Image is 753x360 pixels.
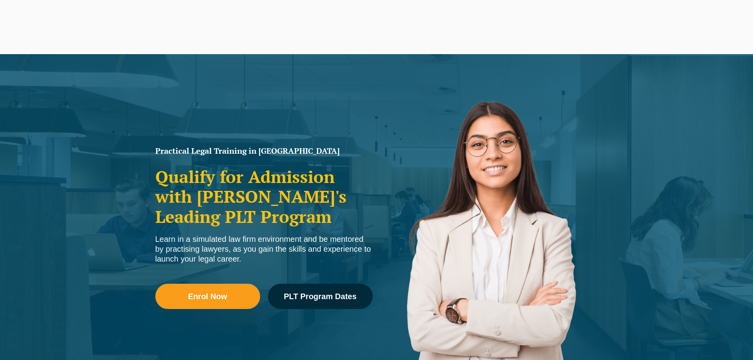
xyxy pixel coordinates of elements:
[155,284,260,309] a: Enrol Now
[284,292,357,300] span: PLT Program Dates
[268,284,373,309] a: PLT Program Dates
[155,234,373,264] div: Learn in a simulated law firm environment and be mentored by practising lawyers, as you gain the ...
[188,292,227,300] span: Enrol Now
[155,167,373,226] h2: Qualify for Admission with [PERSON_NAME]'s Leading PLT Program
[155,147,373,155] h1: Practical Legal Training in [GEOGRAPHIC_DATA]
